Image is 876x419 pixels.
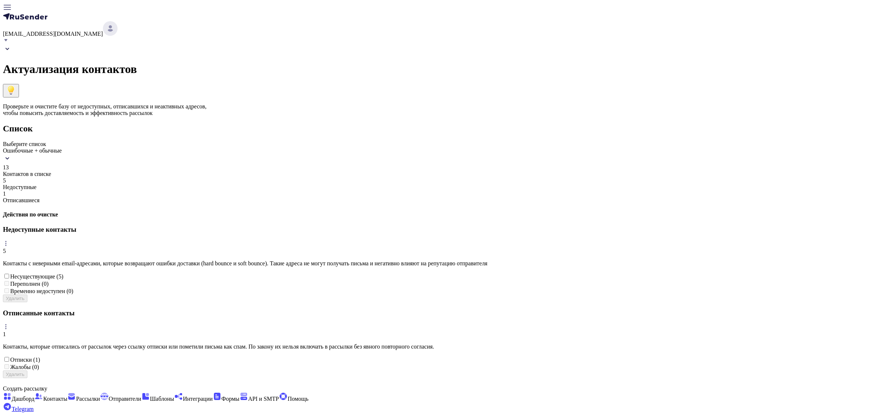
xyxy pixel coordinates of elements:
button: Удалить [3,370,27,378]
h3: Отписанные контакты [3,309,873,317]
p: Контакты, которые отписались от рассылок через ссылку отписки или пометили письма как спам. По за... [3,343,873,350]
span: Интеграции [183,396,213,402]
span: Ошибочные + обычные [3,147,62,154]
h2: Список [3,124,873,134]
div: Контактов в списке [3,171,873,177]
span: Дашборд [12,396,34,402]
a: Telegram [3,406,34,412]
span: [EMAIL_ADDRESS][DOMAIN_NAME] [3,31,103,37]
div: 5 [3,177,873,184]
span: Шаблоны [150,396,174,402]
span: API и SMTP [248,396,279,402]
span: Выберите список [3,141,46,147]
span: Отправители [109,396,141,402]
span: Рассылки [76,396,100,402]
button: Удалить [3,295,27,302]
div: 1 [3,191,873,197]
span: Telegram [12,406,34,412]
div: 1 [3,331,873,338]
p: Проверьте и очистите базу от недоступных, отписавшихся и неактивных адресов, чтобы повысить доста... [3,103,873,116]
div: Недоступные [3,184,873,191]
span: Формы [222,396,239,402]
span: Жалобы (0) [10,364,39,370]
h4: Действия по очистке [3,211,873,218]
h1: Актуализация контактов [3,62,873,76]
span: Временно недоступен (0) [10,288,73,294]
h3: Недоступные контакты [3,226,873,234]
span: Создать рассылку [3,385,47,392]
span: Несуществующие (5) [10,273,63,280]
div: Отписавшиеся [3,197,873,204]
p: Контакты с неверными email-адресами, которые возвращают ошибки доставки (hard bounce и soft bounc... [3,260,873,267]
span: Помощь [288,396,308,402]
div: 5 [3,248,873,254]
span: Переполнен (0) [10,281,49,287]
div: 13 [3,164,873,171]
span: Отписки (1) [10,357,40,363]
span: Контакты [43,396,67,402]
